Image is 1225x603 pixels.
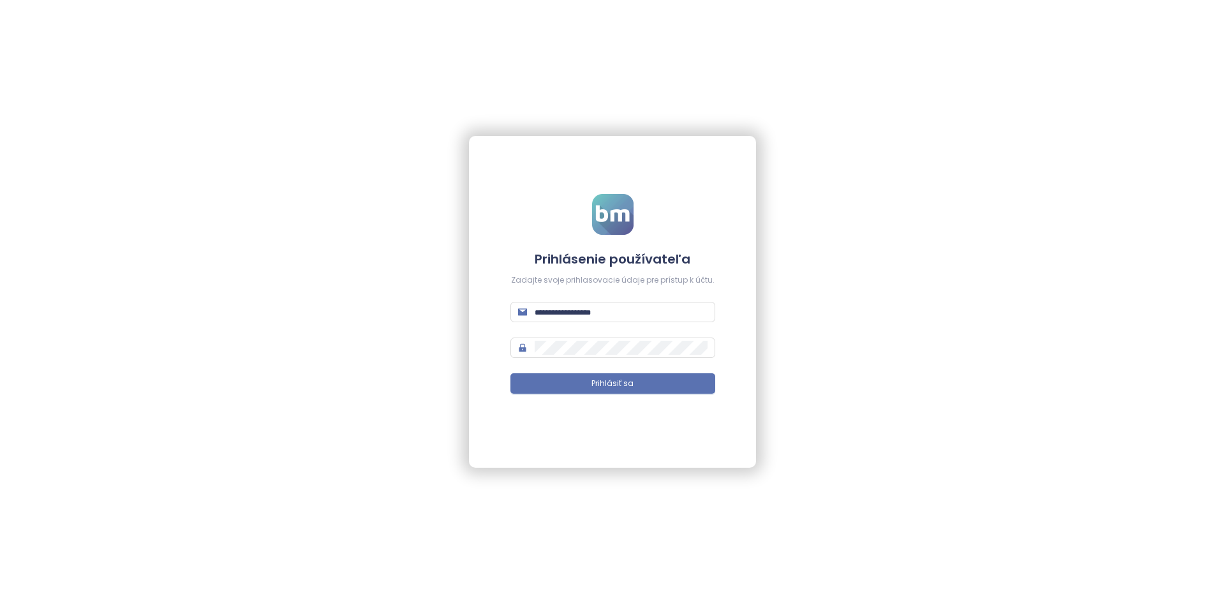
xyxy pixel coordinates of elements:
span: mail [518,308,527,316]
img: logo [592,194,634,235]
span: lock [518,343,527,352]
button: Prihlásiť sa [510,373,715,394]
span: Prihlásiť sa [591,378,634,390]
div: Zadajte svoje prihlasovacie údaje pre prístup k účtu. [510,274,715,287]
h4: Prihlásenie používateľa [510,250,715,268]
